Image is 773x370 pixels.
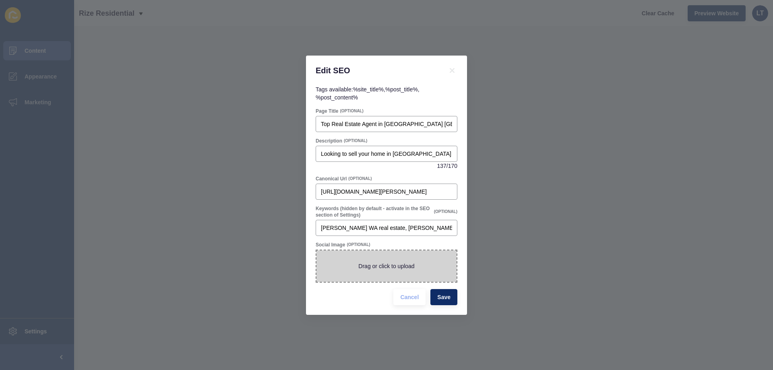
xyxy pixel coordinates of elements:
code: %post_content% [316,94,358,101]
span: / [446,162,448,170]
button: Cancel [393,289,426,305]
label: Description [316,138,342,144]
span: 170 [448,162,457,170]
label: Keywords (hidden by default - activate in the SEO section of Settings) [316,205,432,218]
span: (OPTIONAL) [347,242,370,248]
label: Canonical Url [316,176,347,182]
label: Social Image [316,242,345,248]
span: (OPTIONAL) [434,209,457,215]
button: Save [430,289,457,305]
span: 137 [437,162,446,170]
label: Page Title [316,108,338,114]
span: (OPTIONAL) [344,138,367,144]
span: Cancel [400,293,419,301]
span: (OPTIONAL) [348,176,372,182]
code: %post_title% [385,86,418,93]
span: (OPTIONAL) [340,108,363,114]
span: Save [437,293,451,301]
h1: Edit SEO [316,65,437,76]
span: Tags available: , , [316,86,420,101]
code: %site_title% [353,86,384,93]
